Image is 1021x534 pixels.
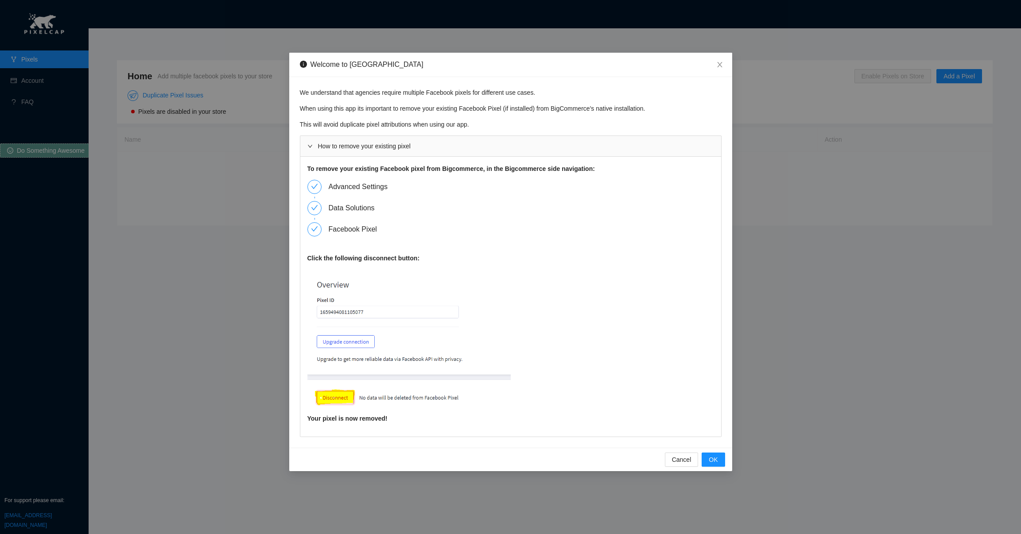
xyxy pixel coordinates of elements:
button: Cancel [665,453,699,467]
b: Click the following disconnect button: [307,255,420,262]
span: How to remove your existing pixel [318,143,411,150]
span: check [311,183,318,190]
span: check [311,204,318,211]
div: Data Solutions [329,201,382,215]
span: right [307,138,313,149]
span: OK [709,455,718,464]
img: fb-disconnect-button.PNG [307,269,511,414]
div: Facebook Pixel [329,222,384,236]
button: OK [702,453,725,467]
span: check [311,225,318,232]
div: Welcome to [GEOGRAPHIC_DATA] [311,60,423,70]
p: This will avoid duplicate pixel attributions when using our app. [300,120,722,129]
b: To remove your existing Facebook pixel from Bigcommerce, in the Bigcommerce side navigation: [307,165,595,172]
b: Your pixel is now removed! [307,415,388,422]
span: info-circle [300,61,307,68]
button: Close [707,53,732,77]
div: rightHow to remove your existing pixel [300,136,721,156]
p: We understand that agencies require multiple Facebook pixels for different use cases. [300,88,722,97]
p: When using this app its important to remove your existing Facebook Pixel (if installed) from BigC... [300,104,722,113]
span: close [716,61,723,68]
div: Advanced Settings [329,180,395,194]
span: Cancel [672,455,691,464]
